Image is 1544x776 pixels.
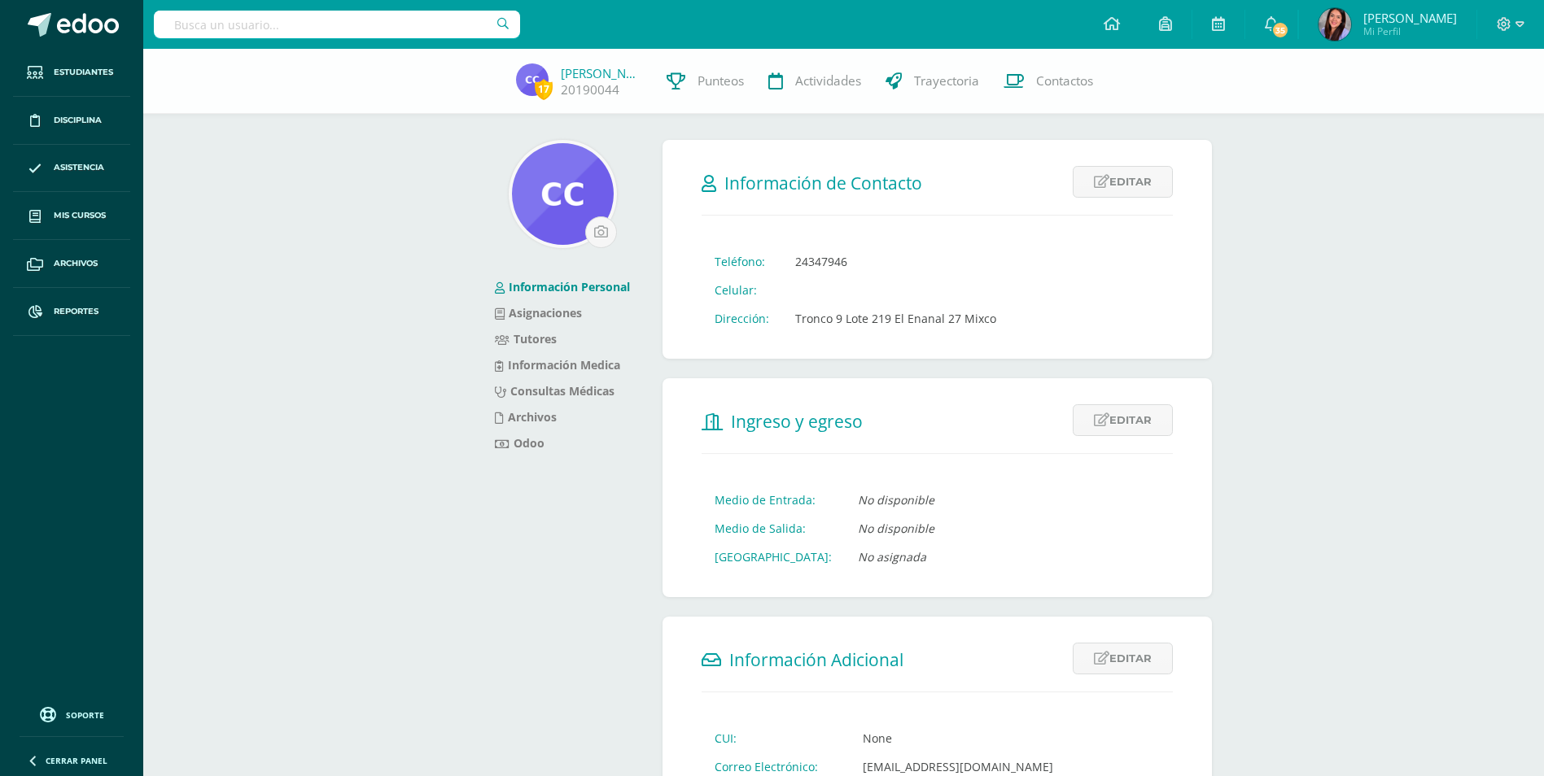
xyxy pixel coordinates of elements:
[729,648,903,671] span: Información Adicional
[1073,404,1173,436] a: Editar
[702,486,845,514] td: Medio de Entrada:
[20,703,124,725] a: Soporte
[654,49,756,114] a: Punteos
[512,143,614,245] img: 9c49c011b94aa2c56d9da3f1c6089d96.png
[54,114,102,127] span: Disciplina
[54,161,104,174] span: Asistencia
[858,521,934,536] i: No disponible
[782,247,1009,276] td: 24347946
[46,755,107,766] span: Cerrar panel
[495,409,557,425] a: Archivos
[702,724,850,752] td: CUI:
[13,49,130,97] a: Estudiantes
[702,304,782,333] td: Dirección:
[858,549,926,565] i: No asignada
[702,247,782,276] td: Teléfono:
[13,192,130,240] a: Mis cursos
[1036,72,1093,89] span: Contactos
[54,209,106,222] span: Mis cursos
[1073,643,1173,674] a: Editar
[873,49,991,114] a: Trayectoria
[850,724,1066,752] td: None
[535,79,553,99] span: 17
[1271,21,1289,39] span: 35
[1319,8,1351,41] img: 973116c3cfe8714e39039c433039b2a3.png
[54,305,98,318] span: Reportes
[495,357,620,373] a: Información Medica
[702,276,782,304] td: Celular:
[724,172,922,194] span: Información de Contacto
[782,304,1009,333] td: Tronco 9 Lote 219 El Enanal 27 Mixco
[698,72,744,89] span: Punteos
[54,66,113,79] span: Estudiantes
[731,410,863,433] span: Ingreso y egreso
[495,435,545,451] a: Odoo
[795,72,861,89] span: Actividades
[13,288,130,336] a: Reportes
[1363,10,1457,26] span: [PERSON_NAME]
[495,331,557,347] a: Tutores
[858,492,934,508] i: No disponible
[914,72,979,89] span: Trayectoria
[13,97,130,145] a: Disciplina
[495,383,615,399] a: Consultas Médicas
[66,709,104,721] span: Soporte
[702,514,845,543] td: Medio de Salida:
[1363,24,1457,38] span: Mi Perfil
[516,63,549,96] img: fcb2b365f97288f357ce3df9d321a297.png
[154,11,520,38] input: Busca un usuario...
[495,279,630,294] a: Información Personal
[991,49,1105,114] a: Contactos
[756,49,873,114] a: Actividades
[54,257,98,270] span: Archivos
[13,240,130,288] a: Archivos
[495,305,582,320] a: Asignaciones
[13,145,130,193] a: Asistencia
[702,543,845,571] td: [GEOGRAPHIC_DATA]:
[561,65,642,81] a: [PERSON_NAME]
[561,81,619,98] a: 20190044
[1073,166,1173,198] a: Editar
